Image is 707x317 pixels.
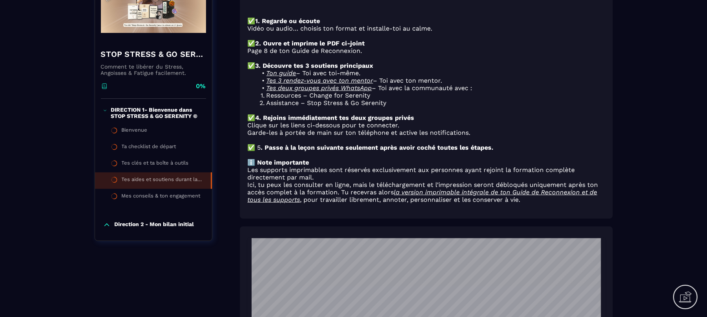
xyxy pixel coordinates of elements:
strong: 3. Découvre tes 3 soutiens principaux [256,62,373,69]
strong: ℹ️ Note importante [248,159,309,166]
p: ✅ [248,62,605,69]
u: Tes deux groupes privés WhatsApp [266,84,372,92]
p: Clique sur les liens ci-dessous pour te connecter. [248,121,605,129]
p: ✅ 5 [248,144,605,151]
li: Assistance – Stop Stress & Go Serenity [257,99,605,107]
li: – Toi avec toi-même. [257,69,605,77]
p: Ici, tu peux les consulter en ligne, mais le téléchargement et l’impression seront débloqués uniq... [248,181,605,203]
p: 0% [196,82,206,91]
p: Garde-les à portée de main sur ton téléphone et active les notifications. [248,129,605,136]
p: Page 8 de ton Guide de Reconnexion. [248,47,605,54]
u: Ton guide [266,69,296,77]
u: la version imprimable intégrale de ton Guide de Reconnexion et de tous les supports [248,188,597,203]
p: ✅ [248,17,605,25]
strong: 1. Regarde ou écoute [256,17,320,25]
div: Bienvenue [122,127,148,136]
p: Direction 2 - Mon bilan initial [115,221,194,229]
li: – Toi avec la communauté avec : [257,84,605,92]
strong: . Passe à la leçon suivante seulement après avoir coché toutes les étapes. [261,144,494,151]
p: Vidéo ou audio… choisis ton format et installe-toi au calme. [248,25,605,32]
u: Tes 3 rendez-vous avec ton mentor [266,77,373,84]
div: Mes conseils & ton engagement [122,193,201,201]
div: Tes clés et ta boîte à outils [122,160,189,168]
p: Comment te libérer du Stress, Angoisses & Fatigue facilement. [101,63,206,76]
div: Tes aides et soutiens durant la formation [122,176,203,185]
p: ✅ [248,40,605,47]
strong: 2. Ouvre et imprime le PDF ci-joint [256,40,365,47]
p: Les supports imprimables sont réservés exclusivement aux personnes ayant rejoint la formation com... [248,166,605,181]
li: Ressources – Change for Serenity [257,92,605,99]
li: – Toi avec ton mentor. [257,77,605,84]
strong: 4. Rejoins immédiatement tes deux groupes privés [256,114,415,121]
div: Ta checklist de départ [122,143,176,152]
h4: STOP STRESS & GO SERENITY © [101,49,206,60]
p: DIRECTION 1- Bienvenue dans STOP STRESS & GO SERENITY © [111,107,204,119]
p: ✅ [248,114,605,121]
